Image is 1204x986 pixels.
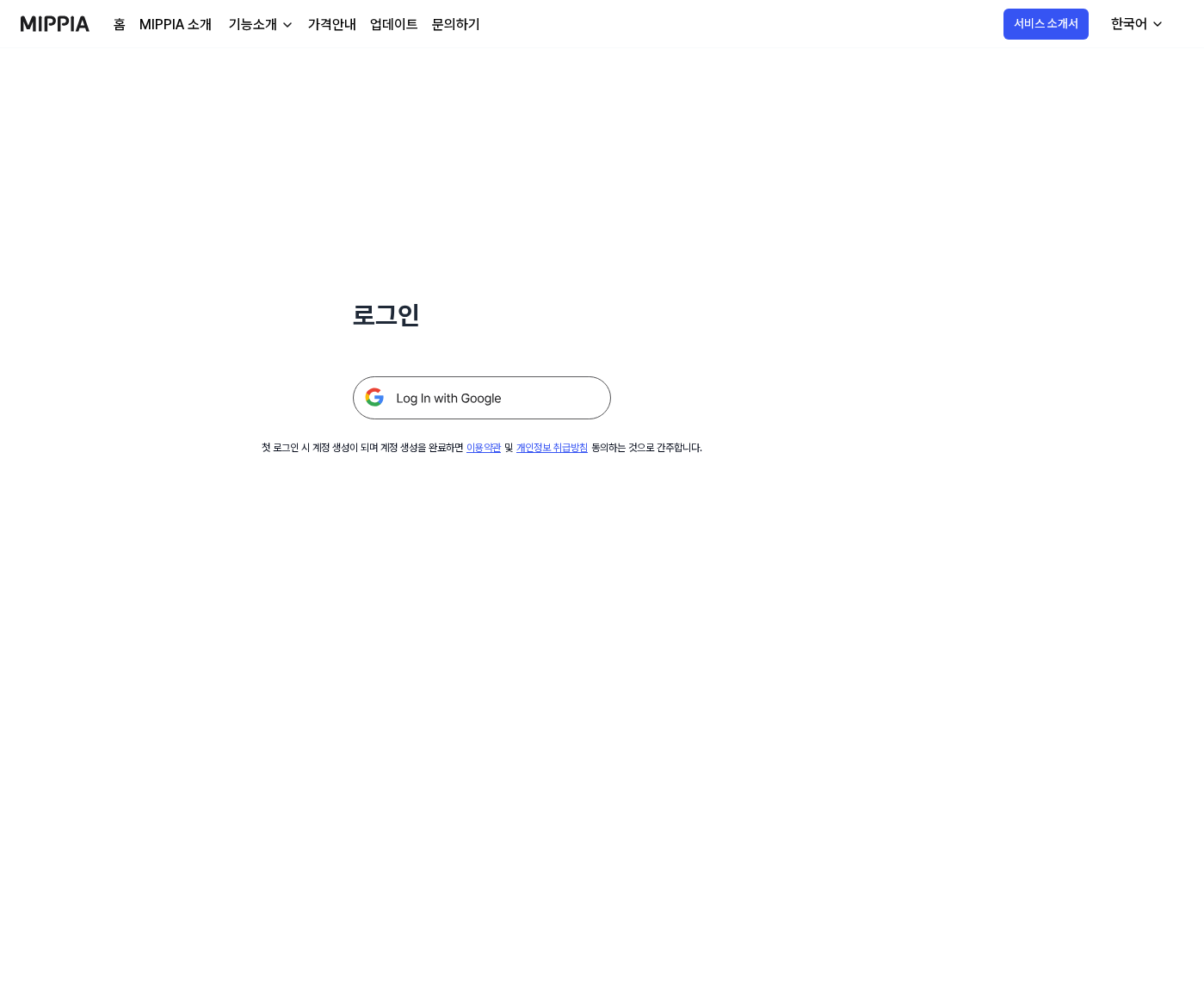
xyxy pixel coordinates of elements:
[1003,9,1089,40] button: 서비스 소개서
[516,442,588,454] a: 개인정보 취급방침
[281,18,294,32] img: down
[432,15,480,35] a: 문의하기
[225,15,281,35] div: 기능소개
[466,442,501,454] a: 이용약관
[353,296,611,335] h1: 로그인
[353,376,611,419] img: 구글 로그인 버튼
[225,15,294,35] button: 기능소개
[114,15,126,35] a: 홈
[370,15,418,35] a: 업데이트
[1097,7,1175,41] button: 한국어
[262,440,702,456] div: 첫 로그인 시 계정 생성이 되며 계정 생성을 완료하면 및 동의하는 것으로 간주합니다.
[308,15,356,35] a: 가격안내
[1108,14,1151,34] div: 한국어
[139,15,212,35] a: MIPPIA 소개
